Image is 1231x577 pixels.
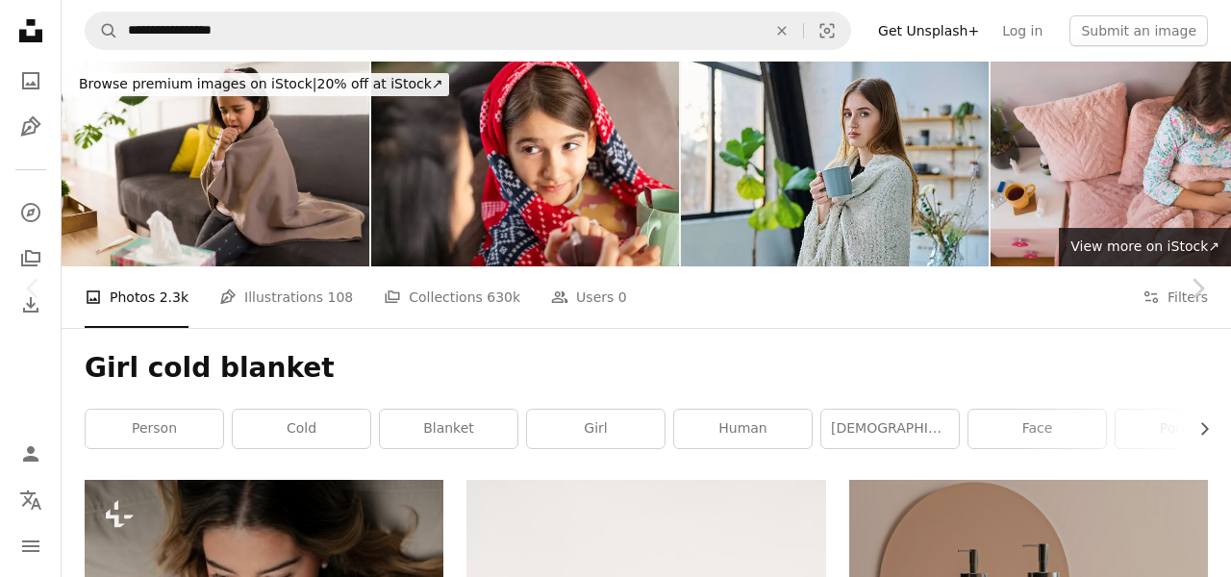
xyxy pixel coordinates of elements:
a: cold [233,410,370,448]
span: 20% off at iStock ↗ [79,76,443,91]
a: Next [1164,196,1231,381]
a: face [968,410,1106,448]
a: blanket [380,410,517,448]
a: [DEMOGRAPHIC_DATA] [821,410,959,448]
span: 630k [487,287,520,308]
img: Young beautiful serious calm woman with blanket mug, looking at camera [681,62,989,266]
a: Photos [12,62,50,100]
a: Users 0 [551,266,627,328]
button: Visual search [804,13,850,49]
button: Filters [1143,266,1208,328]
a: human [674,410,812,448]
span: View more on iStock ↗ [1070,238,1219,254]
a: View more on iStock↗ [1059,228,1231,266]
form: Find visuals sitewide [85,12,851,50]
button: Clear [761,13,803,49]
a: Browse premium images on iStock|20% off at iStock↗ [62,62,461,108]
a: Get Unsplash+ [867,15,991,46]
button: scroll list to the right [1187,410,1208,448]
a: Illustrations [12,108,50,146]
a: Log in / Sign up [12,435,50,473]
button: Language [12,481,50,519]
button: Menu [12,527,50,565]
a: Illustrations 108 [219,266,353,328]
a: Log in [991,15,1054,46]
img: Under the Red Blanket [371,62,679,266]
a: Explore [12,193,50,232]
button: Submit an image [1069,15,1208,46]
a: person [86,410,223,448]
span: Browse premium images on iStock | [79,76,316,91]
h1: Girl cold blanket [85,351,1208,386]
span: 0 [618,287,627,308]
span: 108 [328,287,354,308]
img: Sad child suffering from the flu [62,62,369,266]
button: Search Unsplash [86,13,118,49]
a: Collections 630k [384,266,520,328]
a: girl [527,410,665,448]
